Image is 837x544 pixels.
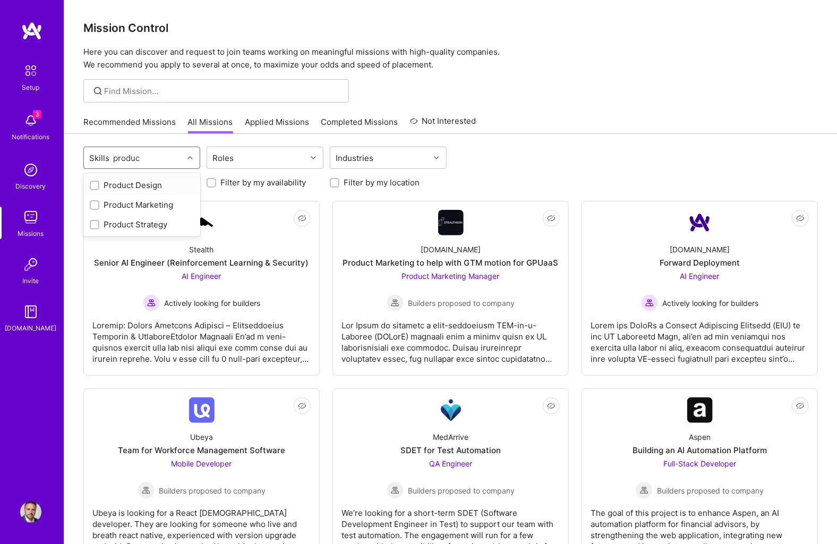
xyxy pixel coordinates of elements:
[343,257,559,268] div: Product Marketing to help with GTM motion for GPUaaS
[636,482,653,499] img: Builders proposed to company
[298,214,306,223] i: icon EyeClosed
[408,297,515,309] span: Builders proposed to company
[92,85,104,97] i: icon SearchGrey
[12,131,50,142] div: Notifications
[421,244,481,255] div: [DOMAIN_NAME]
[670,244,730,255] div: [DOMAIN_NAME]
[660,257,740,268] div: Forward Deployment
[20,501,41,523] img: User Avatar
[687,397,713,423] img: Company Logo
[591,210,809,367] a: Company Logo[DOMAIN_NAME]Forward DeploymentAI Engineer Actively looking for buildersActively look...
[796,402,805,410] i: icon EyeClosed
[172,459,232,468] span: Mobile Developer
[547,214,556,223] i: icon EyeClosed
[20,110,41,131] img: bell
[187,155,193,160] i: icon Chevron
[164,297,260,309] span: Actively looking for builders
[680,271,720,280] span: AI Engineer
[182,271,221,280] span: AI Engineer
[321,116,398,134] a: Completed Missions
[20,301,41,322] img: guide book
[311,155,316,160] i: icon Chevron
[633,445,767,456] div: Building an AI Automation Platform
[663,459,736,468] span: Full-Stack Developer
[410,115,476,134] a: Not Interested
[400,445,501,456] div: SDET for Test Automation
[689,431,711,443] div: Aspen
[796,214,805,223] i: icon EyeClosed
[105,86,341,97] input: Find Mission...
[210,150,237,166] div: Roles
[159,485,266,496] span: Builders proposed to company
[83,116,176,134] a: Recommended Missions
[92,311,311,364] div: Loremip: Dolors Ametcons Adipisci – Elitseddoeius Temporin & UtlaboreEtdolor Magnaali En’ad m ven...
[83,21,818,35] h3: Mission Control
[189,397,215,423] img: Company Logo
[22,82,40,93] div: Setup
[143,294,160,311] img: Actively looking for builders
[547,402,556,410] i: icon EyeClosed
[95,257,309,268] div: Senior AI Engineer (Reinforcement Learning & Security)
[87,150,113,166] div: Skills
[429,459,472,468] span: QA Engineer
[33,110,41,118] span: 3
[298,402,306,410] i: icon EyeClosed
[657,485,764,496] span: Builders proposed to company
[341,210,560,367] a: Company Logo[DOMAIN_NAME]Product Marketing to help with GTM motion for GPUaaSProduct Marketing Ma...
[662,297,758,309] span: Actively looking for builders
[18,501,44,523] a: User Avatar
[138,482,155,499] img: Builders proposed to company
[23,275,39,286] div: Invite
[92,210,311,367] a: Company LogoStealthSenior AI Engineer (Reinforcement Learning & Security)AI Engineer Actively loo...
[220,177,306,188] label: Filter by my availability
[90,199,194,210] div: Product Marketing
[90,219,194,230] div: Product Strategy
[438,210,464,235] img: Company Logo
[190,244,214,255] div: Stealth
[408,485,515,496] span: Builders proposed to company
[5,322,57,334] div: [DOMAIN_NAME]
[433,431,468,443] div: MedArrive
[83,46,818,71] p: Here you can discover and request to join teams working on meaningful missions with high-quality ...
[387,294,404,311] img: Builders proposed to company
[188,116,233,134] a: All Missions
[20,159,41,181] img: discovery
[18,228,44,239] div: Missions
[20,207,41,228] img: teamwork
[16,181,46,192] div: Discovery
[641,294,658,311] img: Actively looking for builders
[20,254,41,275] img: Invite
[402,271,500,280] span: Product Marketing Manager
[387,482,404,499] img: Builders proposed to company
[334,150,377,166] div: Industries
[687,210,713,235] img: Company Logo
[344,177,420,188] label: Filter by my location
[438,397,464,423] img: Company Logo
[434,155,439,160] i: icon Chevron
[118,445,285,456] div: Team for Workforce Management Software
[245,116,309,134] a: Applied Missions
[341,311,560,364] div: Lor Ipsum do sitametc a elit-seddoeiusm TEM-in-u-Laboree (DOLorE) magnaali enim a minimv quisn ex...
[20,59,42,82] img: setup
[190,431,213,443] div: Ubeya
[591,311,809,364] div: Lorem ips DoloRs a Consect Adipiscing Elitsedd (EIU) te inc UT Laboreetd Magn, ali’en ad min veni...
[189,216,215,229] img: Company Logo
[21,21,42,40] img: logo
[90,180,194,191] div: Product Design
